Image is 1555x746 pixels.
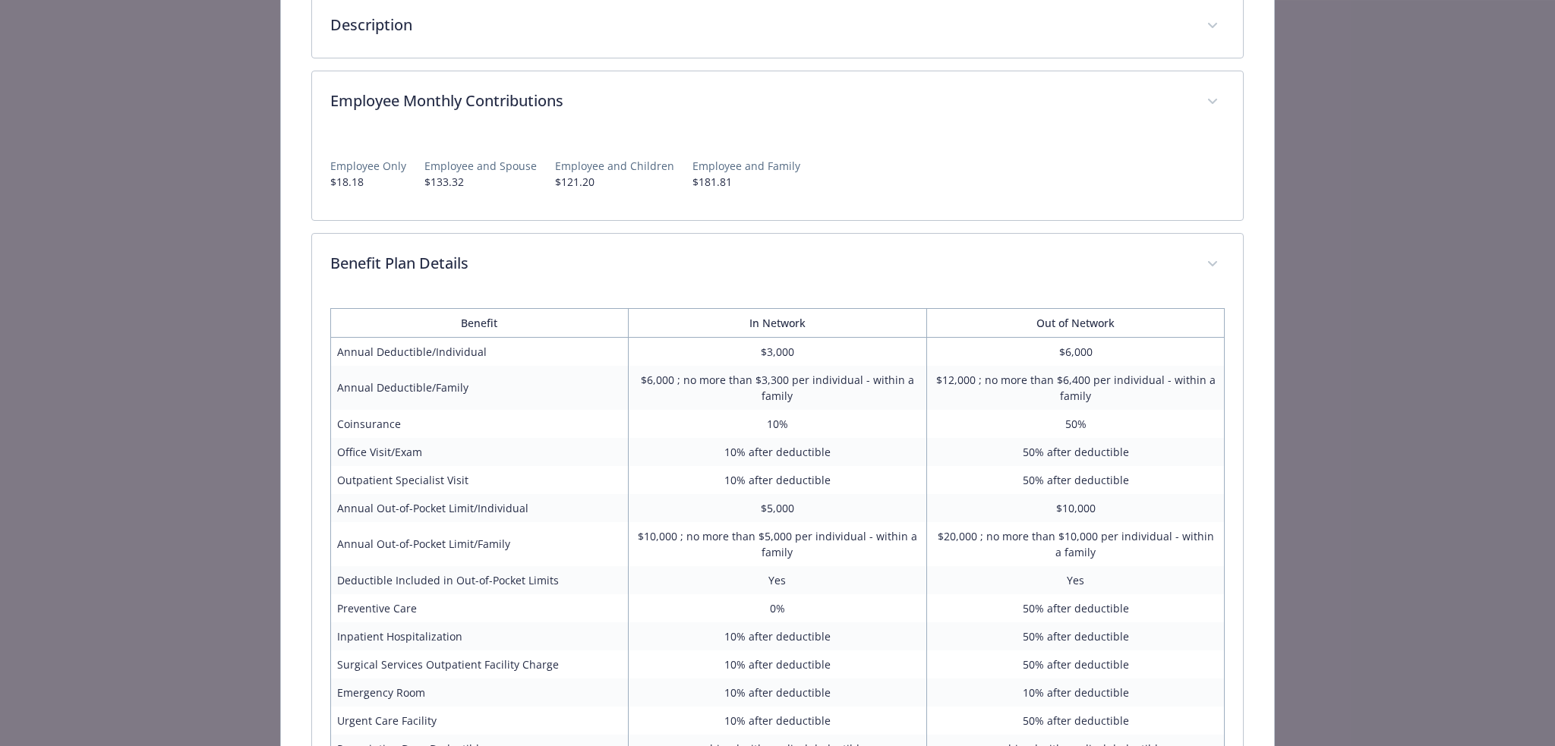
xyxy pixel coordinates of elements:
[926,678,1225,707] td: 10% after deductible
[330,707,629,735] td: Urgent Care Facility
[629,594,927,622] td: 0%
[330,366,629,410] td: Annual Deductible/Family
[330,14,1189,36] p: Description
[312,134,1244,220] div: Employee Monthly Contributions
[629,337,927,366] td: $3,000
[629,366,927,410] td: $6,000 ; no more than $3,300 per individual - within a family
[330,622,629,650] td: Inpatient Hospitalization
[629,494,927,522] td: $5,000
[312,71,1244,134] div: Employee Monthly Contributions
[629,566,927,594] td: Yes
[926,522,1225,566] td: $20,000 ; no more than $10,000 per individual - within a family
[926,438,1225,466] td: 50% after deductible
[555,174,674,190] p: $121.20
[926,594,1225,622] td: 50% after deductible
[629,308,927,337] th: In Network
[926,466,1225,494] td: 50% after deductible
[926,622,1225,650] td: 50% after deductible
[330,337,629,366] td: Annual Deductible/Individual
[424,158,537,174] p: Employee and Spouse
[330,90,1189,112] p: Employee Monthly Contributions
[629,678,927,707] td: 10% after deductible
[926,650,1225,678] td: 50% after deductible
[330,410,629,438] td: Coinsurance
[692,158,800,174] p: Employee and Family
[424,174,537,190] p: $133.32
[330,494,629,522] td: Annual Out-of-Pocket Limit/Individual
[629,522,927,566] td: $10,000 ; no more than $5,000 per individual - within a family
[330,650,629,678] td: Surgical Services Outpatient Facility Charge
[926,494,1225,522] td: $10,000
[330,438,629,466] td: Office Visit/Exam
[555,158,674,174] p: Employee and Children
[629,410,927,438] td: 10%
[330,594,629,622] td: Preventive Care
[926,410,1225,438] td: 50%
[692,174,800,190] p: $181.81
[629,438,927,466] td: 10% after deductible
[629,466,927,494] td: 10% after deductible
[330,252,1189,275] p: Benefit Plan Details
[312,234,1244,296] div: Benefit Plan Details
[330,158,406,174] p: Employee Only
[330,466,629,494] td: Outpatient Specialist Visit
[926,366,1225,410] td: $12,000 ; no more than $6,400 per individual - within a family
[926,337,1225,366] td: $6,000
[330,308,629,337] th: Benefit
[629,622,927,650] td: 10% after deductible
[926,566,1225,594] td: Yes
[926,308,1225,337] th: Out of Network
[330,566,629,594] td: Deductible Included in Out-of-Pocket Limits
[330,174,406,190] p: $18.18
[330,522,629,566] td: Annual Out-of-Pocket Limit/Family
[629,650,927,678] td: 10% after deductible
[330,678,629,707] td: Emergency Room
[926,707,1225,735] td: 50% after deductible
[629,707,927,735] td: 10% after deductible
